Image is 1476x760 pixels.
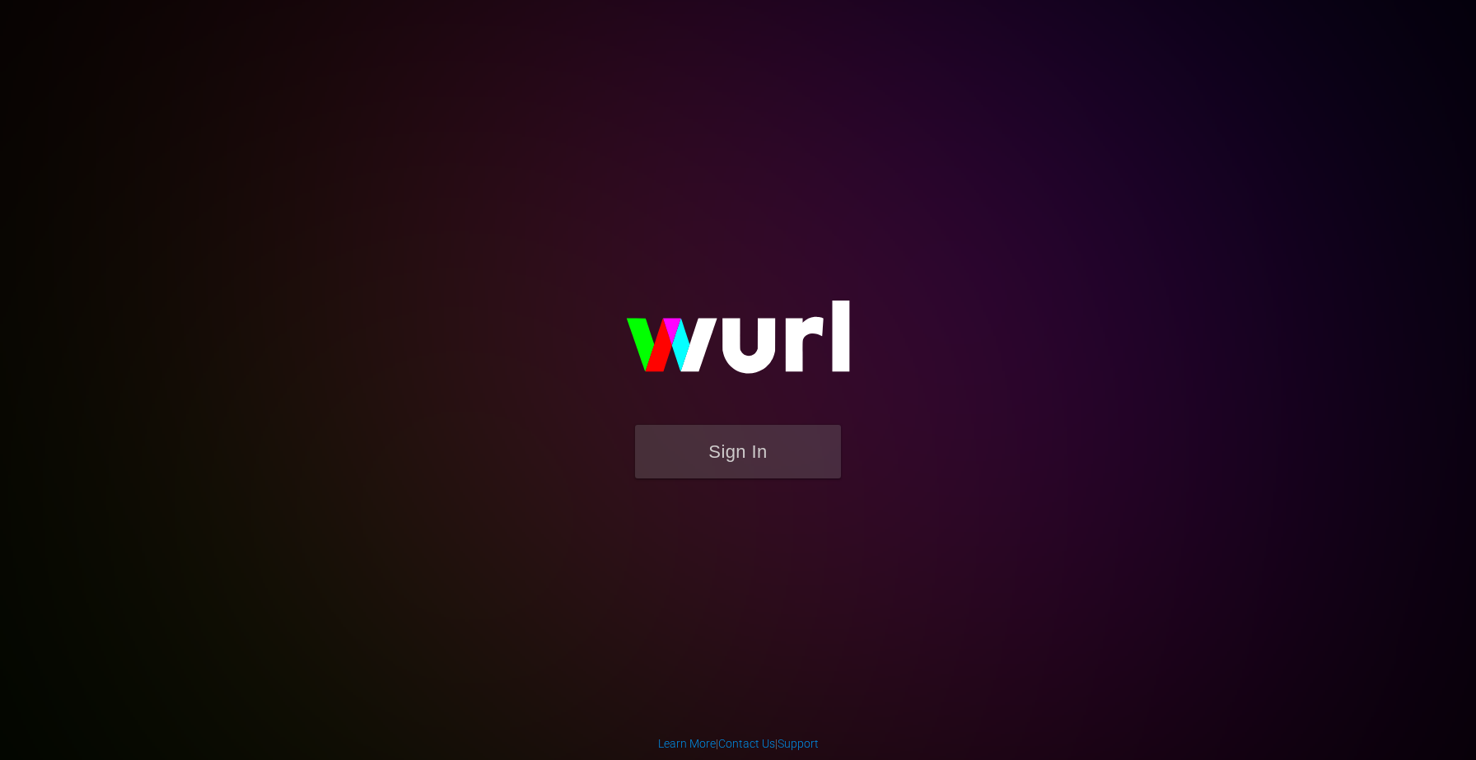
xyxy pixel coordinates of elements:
a: Learn More [658,737,716,750]
img: wurl-logo-on-black-223613ac3d8ba8fe6dc639794a292ebdb59501304c7dfd60c99c58986ef67473.svg [573,265,903,425]
button: Sign In [635,425,841,478]
div: | | [658,735,819,752]
a: Contact Us [718,737,775,750]
a: Support [778,737,819,750]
